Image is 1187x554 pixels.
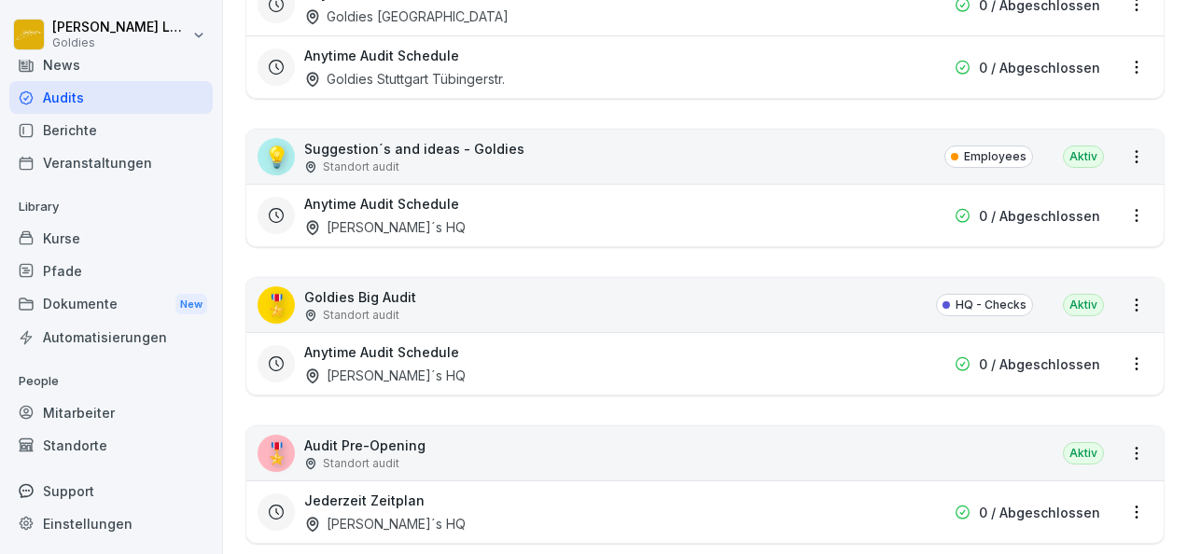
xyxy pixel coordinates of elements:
p: Standort audit [323,307,399,324]
h3: Anytime Audit Schedule [304,46,459,65]
p: People [9,367,213,396]
a: Pfade [9,255,213,287]
div: 🎖️ [258,435,295,472]
a: Einstellungen [9,507,213,540]
p: Suggestion´s and ideas - Goldies [304,139,524,159]
p: 0 / Abgeschlossen [979,354,1100,374]
div: Goldies Stuttgart Tübingerstr. [304,69,505,89]
div: Aktiv [1063,442,1104,464]
h3: Anytime Audit Schedule [304,342,459,362]
p: Goldies Big Audit [304,287,416,307]
div: Goldies [GEOGRAPHIC_DATA] [304,7,509,26]
a: Automatisierungen [9,321,213,353]
p: Standort audit [323,455,399,472]
p: [PERSON_NAME] Loska [52,20,189,35]
a: News [9,48,213,81]
p: Standort audit [323,159,399,175]
div: Aktiv [1063,145,1104,168]
a: Audits [9,81,213,114]
div: [PERSON_NAME]´s HQ [304,514,466,533]
a: DokumenteNew [9,287,213,322]
p: Library [9,192,213,222]
div: Aktiv [1063,294,1104,316]
h3: Anytime Audit Schedule [304,194,459,214]
p: Goldies [52,36,189,49]
div: New [175,294,207,315]
h3: Jederzeit Zeitplan [304,491,425,510]
div: Support [9,475,213,507]
div: [PERSON_NAME]´s HQ [304,217,466,237]
a: Standorte [9,429,213,462]
a: Kurse [9,222,213,255]
div: 💡 [258,138,295,175]
div: Dokumente [9,287,213,322]
p: Audit Pre-Opening [304,436,426,455]
p: 0 / Abgeschlossen [979,58,1100,77]
p: Employees [964,148,1026,165]
p: HQ - Checks [956,297,1026,313]
p: 0 / Abgeschlossen [979,503,1100,522]
div: [PERSON_NAME]´s HQ [304,366,466,385]
a: Veranstaltungen [9,146,213,179]
a: Mitarbeiter [9,396,213,429]
a: Berichte [9,114,213,146]
p: 0 / Abgeschlossen [979,206,1100,226]
div: 🎖️ [258,286,295,324]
